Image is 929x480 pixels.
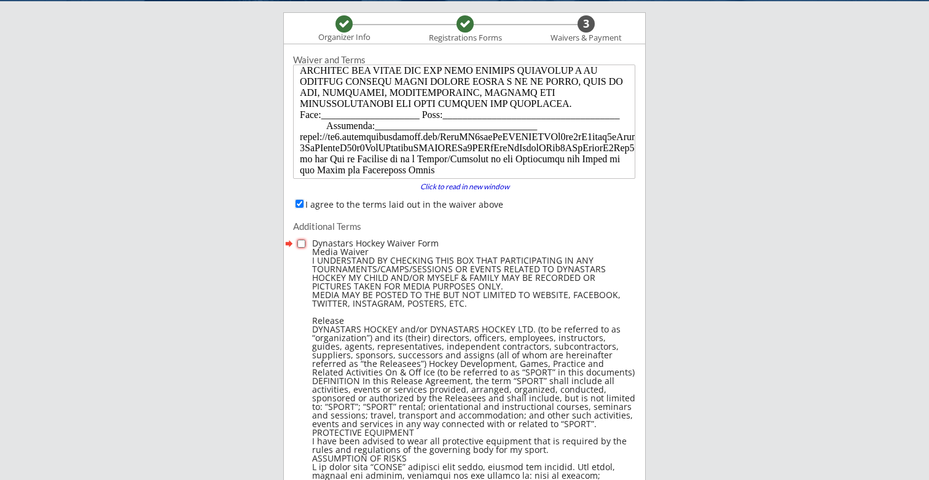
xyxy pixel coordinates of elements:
[412,183,517,193] a: Click to read in new window
[310,33,378,42] div: Organizer Info
[284,237,294,250] button: forward
[293,55,635,65] div: Waiver and Terms
[578,17,595,31] div: 3
[544,33,629,43] div: Waivers & Payment
[305,199,503,210] label: I agree to the terms laid out in the waiver above
[293,222,635,231] div: Additional Terms
[412,183,517,191] div: Click to read in new window
[423,33,508,43] div: Registrations Forms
